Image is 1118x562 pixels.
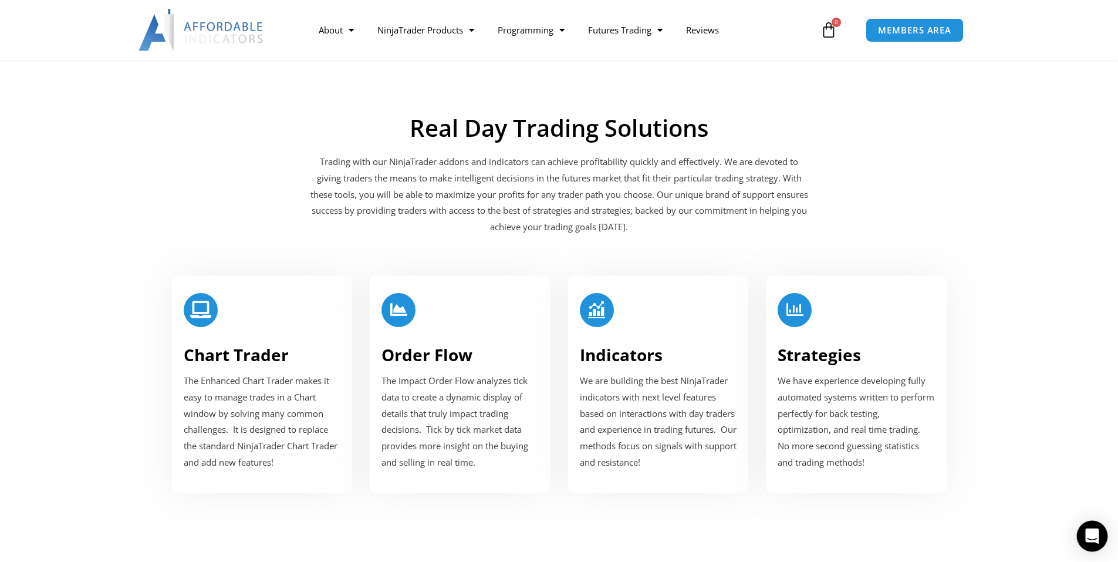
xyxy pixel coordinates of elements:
a: MEMBERS AREA [866,18,964,42]
p: Trading with our NinjaTrader addons and indicators can achieve profitability quickly and effectiv... [310,154,809,235]
a: Programming [486,16,576,43]
p: The Enhanced Chart Trader makes it easy to manage trades in a Chart window by solving many common... [184,373,341,471]
span: We are building the best NinjaTrader indicators with next level features based on interactions wi... [580,375,737,468]
div: Open Intercom Messenger [1077,521,1108,552]
h2: Real Day Trading Solutions [310,114,809,142]
a: Strategies [778,344,861,366]
a: About [307,16,366,43]
nav: Menu [307,16,818,43]
a: Indicators [580,344,663,366]
span: 0 [832,18,841,27]
a: 0 [803,13,854,47]
a: Futures Trading [576,16,674,43]
a: Chart Trader [184,344,289,366]
p: We have experience developing fully automated systems written to perform perfectly for back testi... [778,373,935,471]
span: MEMBERS AREA [878,26,951,35]
span: The Impact Order Flow analyzes tick data to create a dynamic display of details that truly impact... [381,375,528,468]
img: LogoAI | Affordable Indicators – NinjaTrader [139,9,265,51]
a: Order Flow [381,344,472,366]
a: NinjaTrader Products [366,16,486,43]
a: Reviews [674,16,731,43]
